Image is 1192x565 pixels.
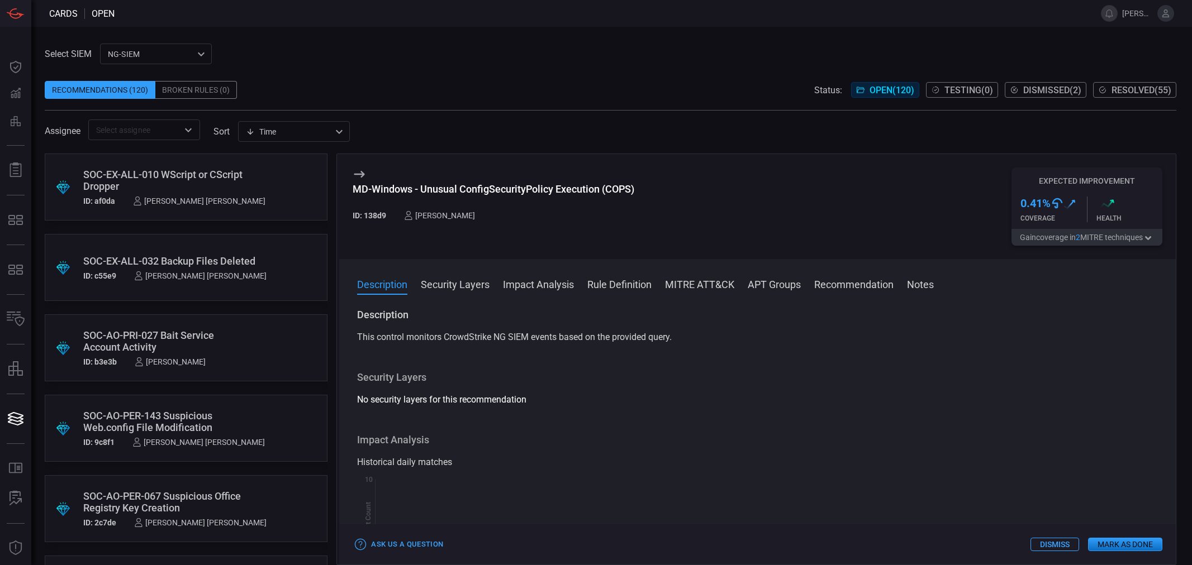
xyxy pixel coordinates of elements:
h5: ID: 9c8f1 [83,438,115,447]
div: SOC-AO-PER-067 Suspicious Office Registry Key Creation [83,490,267,514]
button: Impact Analysis [503,277,574,290]
span: Assignee [45,126,80,136]
button: Dismiss [1030,538,1079,551]
span: Resolved ( 55 ) [1112,85,1171,95]
button: Recommendation [814,277,894,290]
button: MITRE ATT&CK [665,277,734,290]
div: SOC-EX-ALL-010 WScript or CScript Dropper [83,169,265,192]
span: open [92,8,115,19]
h5: ID: 2c7de [83,518,116,527]
h5: ID: c55e9 [83,271,116,280]
div: No security layers for this recommendation [357,393,1158,406]
label: Select SIEM [45,49,92,59]
div: MD-Windows - Unusual ConfigSecurityPolicy Execution (COPS) [353,183,634,195]
div: Coverage [1020,214,1087,222]
button: Testing(0) [926,82,998,98]
button: Security Layers [421,277,490,290]
span: Open ( 120 ) [870,85,914,95]
h3: Description [357,308,1158,322]
button: ALERT ANALYSIS [2,485,29,512]
div: SOC-EX-ALL-032 Backup Files Deleted [83,255,267,267]
button: Notes [907,277,934,290]
button: Mark as Done [1088,538,1162,551]
h5: ID: af0da [83,197,115,205]
span: [PERSON_NAME].[PERSON_NAME] [1122,9,1153,18]
button: Ask Us a Question [353,536,446,553]
div: Broken Rules (0) [155,81,237,99]
text: 10 [365,476,373,483]
button: Inventory [2,306,29,333]
button: Gaincoverage in2MITRE techniques [1011,229,1162,246]
div: [PERSON_NAME] [PERSON_NAME] [134,518,267,527]
button: Dashboard [2,54,29,80]
button: Rule Catalog [2,455,29,482]
button: MITRE - Detection Posture [2,256,29,283]
div: [PERSON_NAME] [PERSON_NAME] [134,271,267,280]
span: Status: [814,85,842,95]
button: assets [2,356,29,382]
h5: ID: 138d9 [353,211,386,220]
span: This control monitors CrowdStrike NG SIEM events based on the provided query. [357,332,672,342]
button: Reports [2,157,29,184]
div: Recommendations (120) [45,81,155,99]
div: SOC-AO-PRI-027 Bait Service Account Activity [83,329,246,353]
div: [PERSON_NAME] [135,357,206,366]
h3: 0.41 % [1020,197,1051,210]
div: [PERSON_NAME] [404,211,475,220]
div: [PERSON_NAME] [PERSON_NAME] [132,438,265,447]
p: NG-SIEM [108,49,194,60]
button: MITRE - Exposures [2,207,29,233]
h3: Impact Analysis [357,433,1158,447]
label: sort [213,126,230,137]
div: Historical daily matches [357,456,1158,469]
input: Select assignee [92,123,178,137]
div: Health [1096,214,1163,222]
button: Cards [2,405,29,432]
h3: Security Layers [357,371,1158,384]
button: Open(120) [851,82,919,98]
text: Hit Count [365,502,373,532]
div: [PERSON_NAME] [PERSON_NAME] [133,197,265,205]
button: Detections [2,80,29,107]
button: Threat Intelligence [2,535,29,562]
button: Dismissed(2) [1005,82,1086,98]
button: Rule Definition [587,277,652,290]
button: Description [357,277,407,290]
div: Time [246,126,332,137]
h5: Expected Improvement [1011,176,1162,185]
button: Open [181,122,196,138]
div: SOC-AO-PER-143 Suspicious Web.config File Modification [83,410,265,433]
h5: ID: b3e3b [83,357,117,366]
span: 2 [1076,233,1080,242]
span: Testing ( 0 ) [944,85,993,95]
button: APT Groups [748,277,801,290]
button: Preventions [2,107,29,134]
button: Resolved(55) [1093,82,1176,98]
span: Dismissed ( 2 ) [1023,85,1081,95]
span: Cards [49,8,78,19]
